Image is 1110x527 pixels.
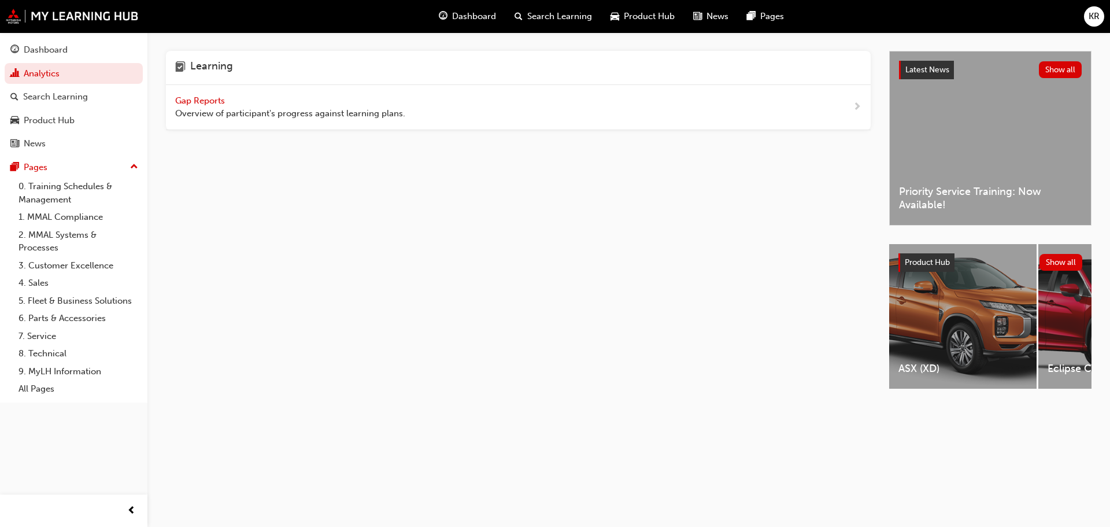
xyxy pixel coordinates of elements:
span: KR [1089,10,1100,23]
span: news-icon [693,9,702,24]
button: Show all [1039,254,1083,271]
span: Pages [760,10,784,23]
span: prev-icon [127,504,136,518]
a: 2. MMAL Systems & Processes [14,226,143,257]
a: All Pages [14,380,143,398]
span: ASX (XD) [898,362,1027,375]
span: Latest News [905,65,949,75]
button: Pages [5,157,143,178]
a: 0. Training Schedules & Management [14,178,143,208]
img: mmal [6,9,139,24]
span: Priority Service Training: Now Available! [899,185,1082,211]
div: News [24,137,46,150]
button: Show all [1039,61,1082,78]
span: pages-icon [10,163,19,173]
a: Dashboard [5,39,143,61]
span: Product Hub [624,10,675,23]
a: 3. Customer Excellence [14,257,143,275]
span: news-icon [10,139,19,149]
a: Latest NewsShow all [899,61,1082,79]
span: search-icon [515,9,523,24]
a: 5. Fleet & Business Solutions [14,292,143,310]
span: Product Hub [905,257,950,267]
span: learning-icon [175,60,186,75]
span: guage-icon [10,45,19,56]
div: Search Learning [23,90,88,104]
span: Search Learning [527,10,592,23]
a: Gap Reports Overview of participant's progress against learning plans.next-icon [166,85,871,130]
span: pages-icon [747,9,756,24]
div: Pages [24,161,47,174]
span: Overview of participant's progress against learning plans. [175,107,405,120]
a: Search Learning [5,86,143,108]
span: up-icon [130,160,138,175]
a: ASX (XD) [889,244,1037,389]
span: car-icon [10,116,19,126]
span: car-icon [610,9,619,24]
span: next-icon [853,100,861,115]
a: Product HubShow all [898,253,1082,272]
button: DashboardAnalyticsSearch LearningProduct HubNews [5,37,143,157]
div: Product Hub [24,114,75,127]
a: News [5,133,143,154]
span: chart-icon [10,69,19,79]
a: 4. Sales [14,274,143,292]
a: 7. Service [14,327,143,345]
a: car-iconProduct Hub [601,5,684,28]
span: search-icon [10,92,18,102]
a: pages-iconPages [738,5,793,28]
a: 6. Parts & Accessories [14,309,143,327]
a: search-iconSearch Learning [505,5,601,28]
a: Latest NewsShow allPriority Service Training: Now Available! [889,51,1091,226]
a: Analytics [5,63,143,84]
a: 1. MMAL Compliance [14,208,143,226]
span: Dashboard [452,10,496,23]
a: Product Hub [5,110,143,131]
span: guage-icon [439,9,447,24]
h4: Learning [190,60,233,75]
a: 9. MyLH Information [14,363,143,381]
button: KR [1084,6,1104,27]
a: 8. Technical [14,345,143,363]
span: News [706,10,728,23]
a: guage-iconDashboard [430,5,505,28]
a: news-iconNews [684,5,738,28]
div: Dashboard [24,43,68,57]
span: Gap Reports [175,95,227,106]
